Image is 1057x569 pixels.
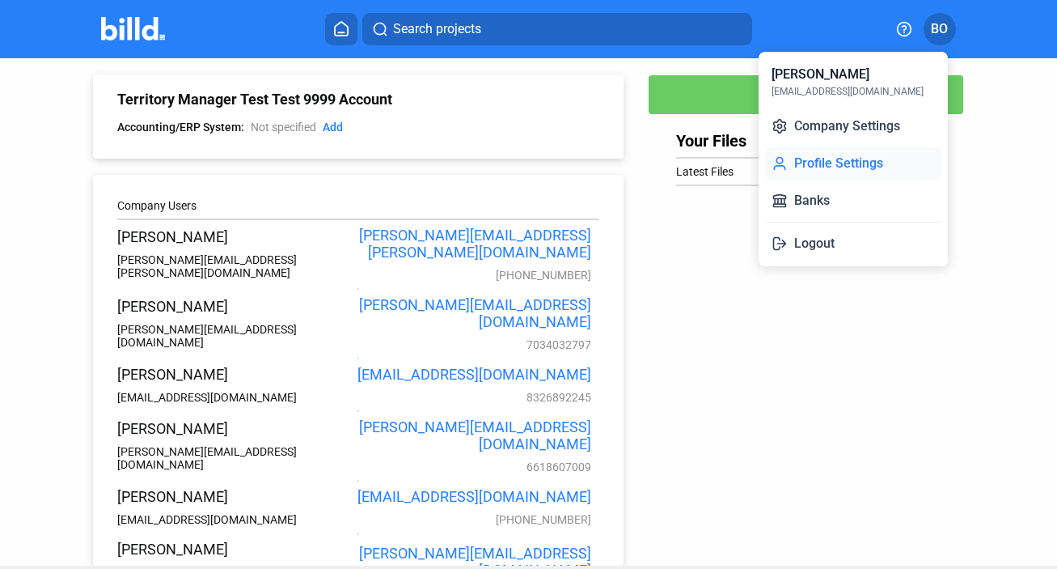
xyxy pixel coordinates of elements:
[765,185,941,217] button: Banks
[772,84,924,99] div: [EMAIL_ADDRESS][DOMAIN_NAME]
[765,227,941,260] button: Logout
[772,65,869,84] div: [PERSON_NAME]
[765,110,941,142] button: Company Settings
[765,147,941,180] button: Profile Settings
